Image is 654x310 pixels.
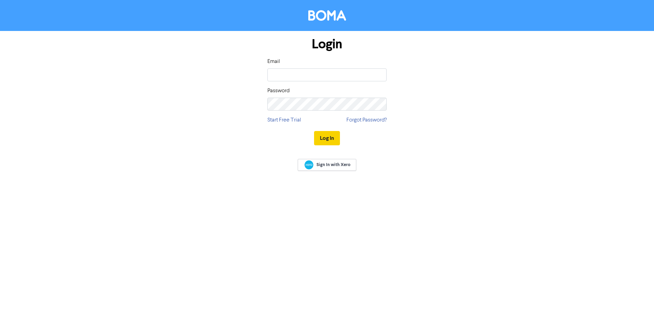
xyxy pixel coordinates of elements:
a: Sign In with Xero [298,159,356,171]
a: Forgot Password? [346,116,387,124]
a: Start Free Trial [267,116,301,124]
button: Log In [314,131,340,145]
h1: Login [267,36,387,52]
span: Sign In with Xero [316,162,351,168]
label: Password [267,87,290,95]
img: Xero logo [305,160,313,169]
label: Email [267,58,280,66]
img: BOMA Logo [308,10,346,21]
